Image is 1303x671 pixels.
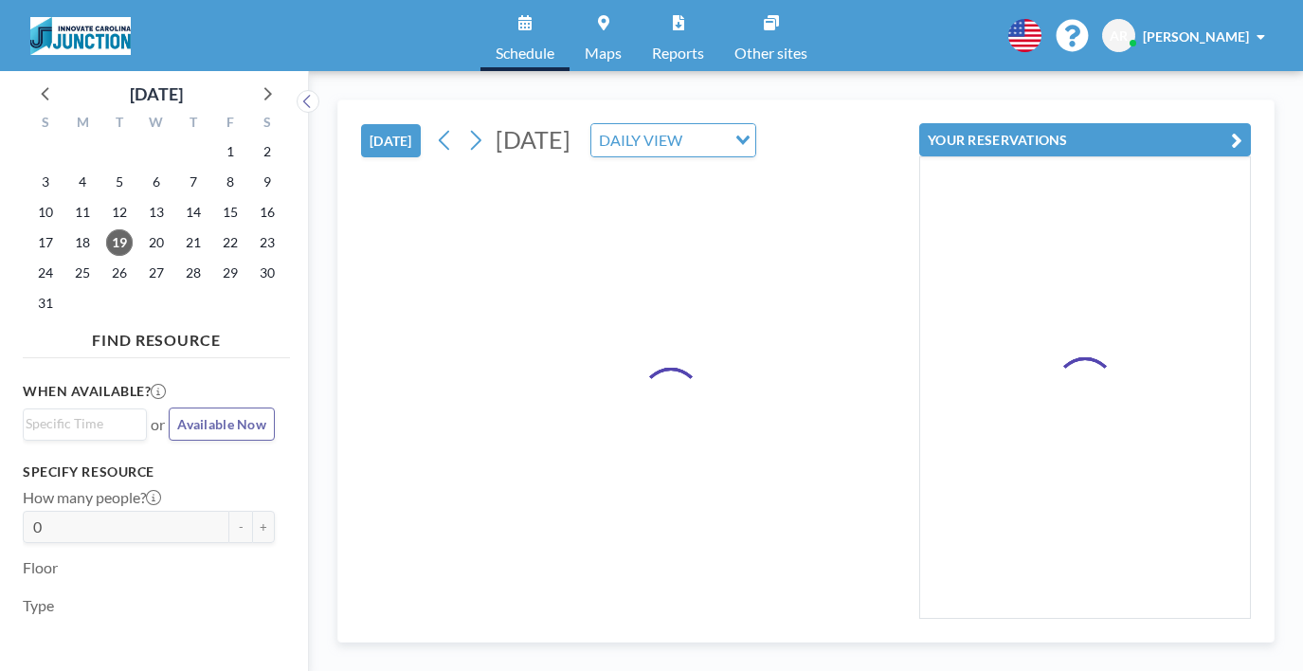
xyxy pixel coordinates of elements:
span: Saturday, August 2, 2025 [254,138,281,165]
span: Monday, August 4, 2025 [69,169,96,195]
span: Friday, August 1, 2025 [217,138,244,165]
label: How many people? [23,488,161,507]
span: AR [1110,27,1128,45]
span: [DATE] [496,125,570,154]
div: T [101,112,138,136]
span: Sunday, August 31, 2025 [32,290,59,317]
span: Saturday, August 9, 2025 [254,169,281,195]
span: Sunday, August 24, 2025 [32,260,59,286]
span: Saturday, August 23, 2025 [254,229,281,256]
span: Thursday, August 7, 2025 [180,169,207,195]
button: + [252,511,275,543]
span: Friday, August 29, 2025 [217,260,244,286]
span: [PERSON_NAME] [1143,28,1249,45]
span: Schedule [496,45,554,61]
div: T [174,112,211,136]
span: Wednesday, August 6, 2025 [143,169,170,195]
div: F [211,112,248,136]
span: Thursday, August 14, 2025 [180,199,207,226]
span: Tuesday, August 5, 2025 [106,169,133,195]
span: DAILY VIEW [595,128,686,153]
span: Monday, August 18, 2025 [69,229,96,256]
label: Floor [23,558,58,577]
span: Saturday, August 30, 2025 [254,260,281,286]
span: Thursday, August 28, 2025 [180,260,207,286]
span: Other sites [734,45,807,61]
span: Monday, August 25, 2025 [69,260,96,286]
button: [DATE] [361,124,421,157]
span: Sunday, August 17, 2025 [32,229,59,256]
span: Thursday, August 21, 2025 [180,229,207,256]
div: Search for option [24,409,146,438]
button: - [229,511,252,543]
span: Available Now [177,416,266,432]
div: W [138,112,175,136]
span: Wednesday, August 13, 2025 [143,199,170,226]
div: [DATE] [130,81,183,107]
div: M [64,112,101,136]
span: Monday, August 11, 2025 [69,199,96,226]
span: Tuesday, August 12, 2025 [106,199,133,226]
div: S [27,112,64,136]
span: Maps [585,45,622,61]
span: Saturday, August 16, 2025 [254,199,281,226]
div: S [248,112,285,136]
span: Sunday, August 3, 2025 [32,169,59,195]
span: Friday, August 8, 2025 [217,169,244,195]
button: Available Now [169,408,275,441]
span: or [151,415,165,434]
span: Wednesday, August 20, 2025 [143,229,170,256]
input: Search for option [688,128,724,153]
input: Search for option [26,413,136,434]
span: Tuesday, August 26, 2025 [106,260,133,286]
div: Search for option [591,124,755,156]
span: Friday, August 15, 2025 [217,199,244,226]
span: Reports [652,45,704,61]
h3: Specify resource [23,463,275,481]
h4: FIND RESOURCE [23,323,290,350]
span: Sunday, August 10, 2025 [32,199,59,226]
button: YOUR RESERVATIONS [919,123,1251,156]
span: Friday, August 22, 2025 [217,229,244,256]
label: Type [23,596,54,615]
span: Tuesday, August 19, 2025 [106,229,133,256]
span: Wednesday, August 27, 2025 [143,260,170,286]
img: organization-logo [30,17,131,55]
